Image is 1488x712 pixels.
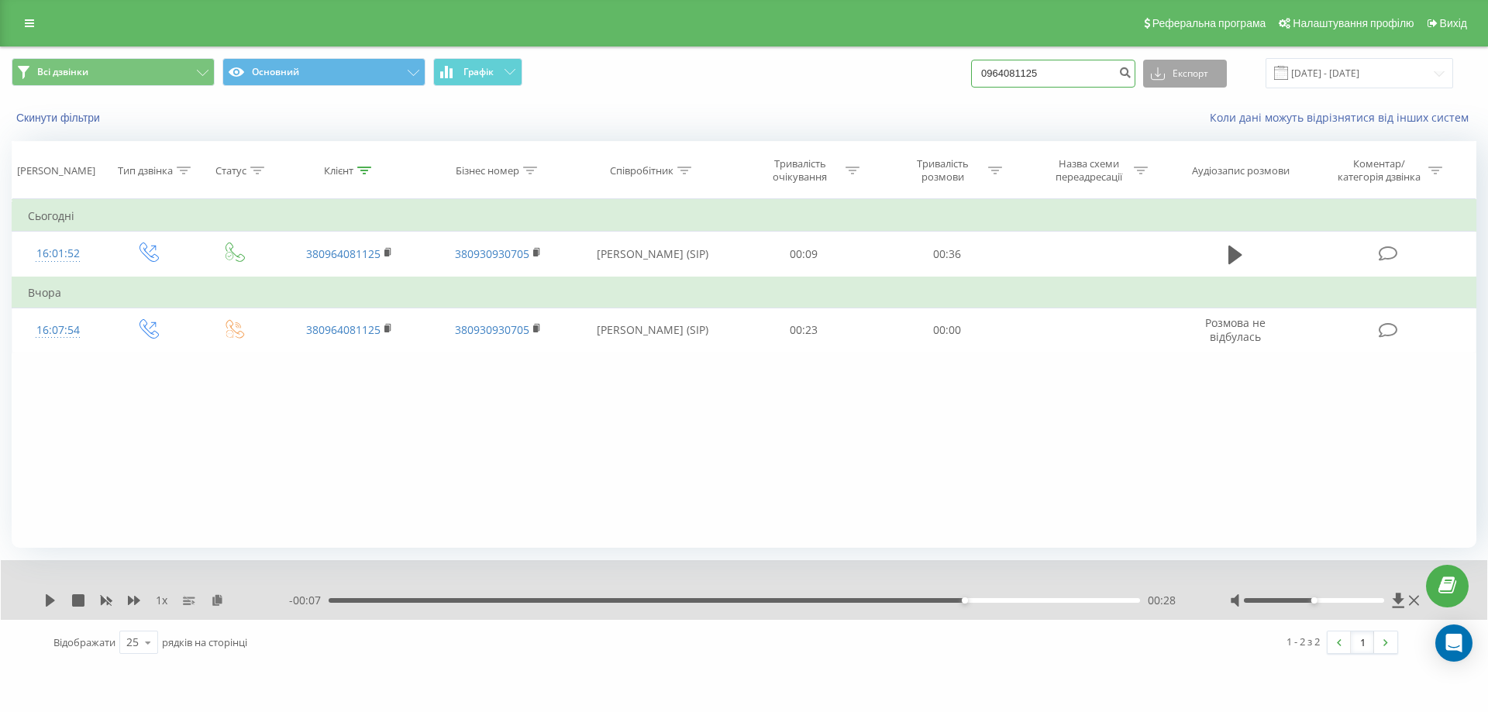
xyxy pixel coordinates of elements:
a: 380930930705 [455,322,529,337]
span: Налаштування профілю [1293,17,1414,29]
div: Назва схеми переадресації [1047,157,1130,184]
td: [PERSON_NAME] (SIP) [572,308,732,353]
span: 1 x [156,593,167,608]
div: Клієнт [324,164,353,177]
button: Експорт [1143,60,1227,88]
td: Сьогодні [12,201,1476,232]
input: Пошук за номером [971,60,1135,88]
span: 00:28 [1148,593,1176,608]
a: 1 [1351,631,1374,653]
div: 16:01:52 [28,239,88,269]
button: Скинути фільтри [12,111,108,125]
span: - 00:07 [289,593,329,608]
span: Вихід [1440,17,1467,29]
td: 00:36 [875,232,1018,277]
a: Коли дані можуть відрізнятися вiд інших систем [1210,110,1476,125]
div: Тип дзвінка [118,164,173,177]
td: 00:23 [732,308,875,353]
div: Коментар/категорія дзвінка [1334,157,1424,184]
div: Тривалість очікування [759,157,842,184]
div: Статус [215,164,246,177]
button: Основний [222,58,425,86]
td: Вчора [12,277,1476,308]
span: Розмова не відбулась [1205,315,1266,344]
div: Accessibility label [962,597,968,604]
td: 00:09 [732,232,875,277]
span: рядків на сторінці [162,635,247,649]
span: Графік [463,67,494,77]
div: Accessibility label [1311,597,1317,604]
div: Аудіозапис розмови [1192,164,1290,177]
div: Співробітник [610,164,673,177]
td: 00:00 [875,308,1018,353]
td: [PERSON_NAME] (SIP) [572,232,732,277]
a: 380964081125 [306,246,381,261]
div: Тривалість розмови [901,157,984,184]
div: 1 - 2 з 2 [1286,634,1320,649]
div: 16:07:54 [28,315,88,346]
span: Всі дзвінки [37,66,88,78]
span: Реферальна програма [1152,17,1266,29]
div: [PERSON_NAME] [17,164,95,177]
span: Відображати [53,635,115,649]
button: Графік [433,58,522,86]
div: 25 [126,635,139,650]
button: Всі дзвінки [12,58,215,86]
div: Open Intercom Messenger [1435,624,1472,662]
a: 380930930705 [455,246,529,261]
a: 380964081125 [306,322,381,337]
div: Бізнес номер [456,164,519,177]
